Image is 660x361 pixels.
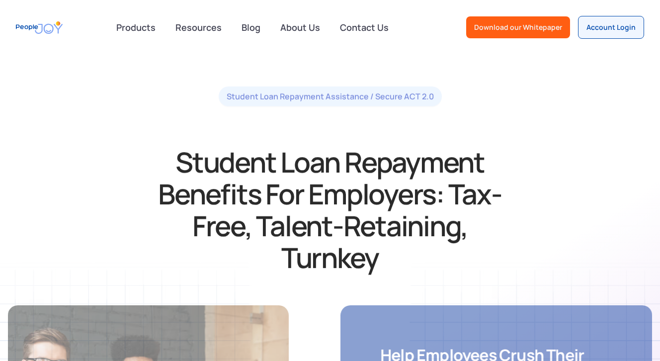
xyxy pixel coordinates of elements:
a: Resources [169,16,228,38]
div: Account Login [586,22,636,32]
a: About Us [274,16,326,38]
h1: Student Loan Repayment Benefits for Employers: Tax-Free, Talent-Retaining, Turnkey [151,146,509,273]
a: Download our Whitepaper [466,16,570,38]
a: home [16,16,63,39]
div: Student Loan Repayment Assistance / Secure ACT 2.0 [227,90,434,102]
a: Contact Us [334,16,395,38]
a: Blog [236,16,266,38]
div: Download our Whitepaper [474,22,562,32]
div: Products [110,17,162,37]
a: Account Login [578,16,644,39]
